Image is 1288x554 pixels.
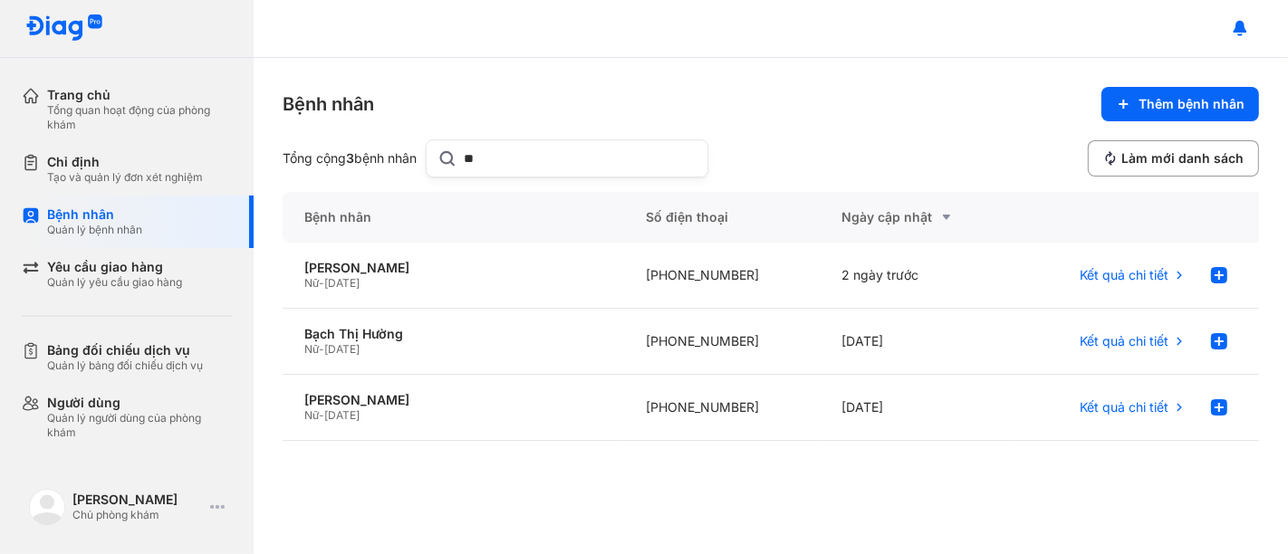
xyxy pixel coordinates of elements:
div: Bệnh nhân [47,206,142,223]
div: [PERSON_NAME] [304,392,602,408]
span: Kết quả chi tiết [1080,333,1168,349]
span: Kết quả chi tiết [1080,267,1168,283]
span: Làm mới danh sách [1121,150,1244,167]
div: Quản lý bảng đối chiếu dịch vụ [47,358,203,373]
span: [DATE] [324,276,360,290]
div: [PERSON_NAME] [72,492,203,508]
div: Yêu cầu giao hàng [47,259,182,275]
div: Ngày cập nhật [841,206,994,228]
div: Bệnh nhân [283,192,624,243]
button: Thêm bệnh nhân [1101,87,1259,121]
div: Người dùng [47,395,232,411]
span: 3 [346,150,354,166]
div: Tạo và quản lý đơn xét nghiệm [47,170,203,185]
span: - [319,276,324,290]
img: logo [25,14,103,43]
div: [DATE] [820,309,1015,375]
div: [PERSON_NAME] [304,260,602,276]
div: Chủ phòng khám [72,508,203,522]
span: - [319,408,324,422]
div: 2 ngày trước [820,243,1015,309]
span: Nữ [304,276,319,290]
span: Kết quả chi tiết [1080,399,1168,415]
div: Trang chủ [47,87,232,103]
div: [PHONE_NUMBER] [624,375,820,441]
div: Số điện thoại [624,192,820,243]
div: [PHONE_NUMBER] [624,243,820,309]
button: Làm mới danh sách [1088,140,1259,177]
div: Quản lý yêu cầu giao hàng [47,275,182,290]
div: Quản lý bệnh nhân [47,223,142,237]
span: - [319,342,324,356]
div: Bạch Thị Hường [304,326,602,342]
div: Chỉ định [47,154,203,170]
div: Quản lý người dùng của phòng khám [47,411,232,440]
div: Bệnh nhân [283,91,374,117]
span: Nữ [304,408,319,422]
div: Bảng đối chiếu dịch vụ [47,342,203,358]
span: [DATE] [324,342,360,356]
div: [PHONE_NUMBER] [624,309,820,375]
div: [DATE] [820,375,1015,441]
span: Nữ [304,342,319,356]
div: Tổng quan hoạt động của phòng khám [47,103,232,132]
img: logo [29,489,65,525]
span: [DATE] [324,408,360,422]
span: Thêm bệnh nhân [1139,96,1245,112]
div: Tổng cộng bệnh nhân [283,150,418,167]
